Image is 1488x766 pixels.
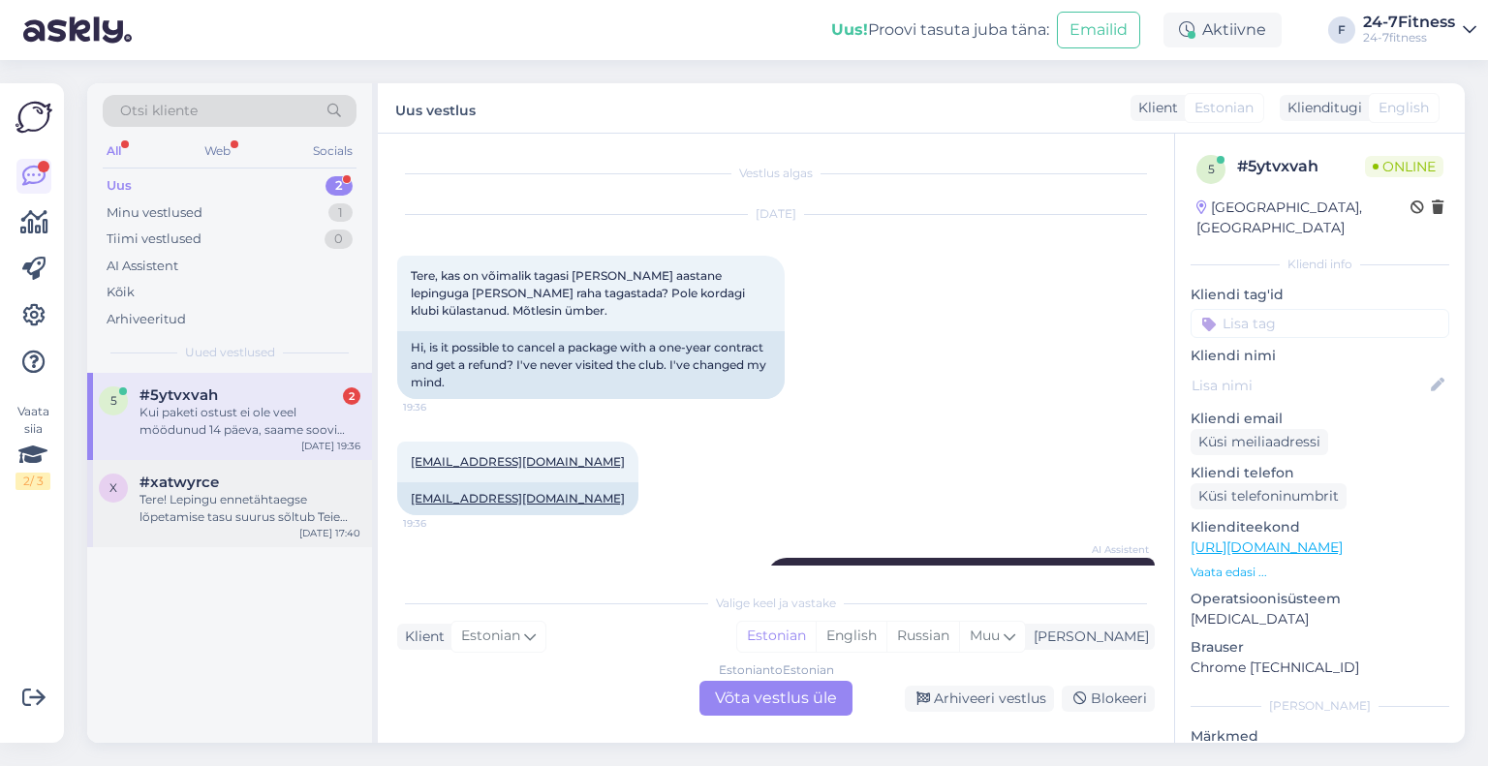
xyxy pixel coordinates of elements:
[1076,542,1149,557] span: AI Assistent
[1191,463,1449,483] p: Kliendi telefon
[107,257,178,276] div: AI Assistent
[1191,429,1328,455] div: Küsi meiliaadressi
[397,165,1155,182] div: Vestlus algas
[110,393,117,408] span: 5
[1363,15,1476,46] a: 24-7Fitness24-7fitness
[15,99,52,136] img: Askly Logo
[201,138,234,164] div: Web
[1191,589,1449,609] p: Operatsioonisüsteem
[185,344,275,361] span: Uued vestlused
[1328,16,1355,44] div: F
[1191,697,1449,715] div: [PERSON_NAME]
[1191,609,1449,629] p: [MEDICAL_DATA]
[699,681,852,716] div: Võta vestlus üle
[1363,15,1455,30] div: 24-7Fitness
[411,454,625,469] a: [EMAIL_ADDRESS][DOMAIN_NAME]
[139,474,219,491] span: #xatwyrce
[1057,12,1140,48] button: Emailid
[461,626,520,647] span: Estonian
[107,310,186,329] div: Arhiveeritud
[15,473,50,490] div: 2 / 3
[1191,309,1449,338] input: Lisa tag
[1026,627,1149,647] div: [PERSON_NAME]
[325,176,353,196] div: 2
[816,622,886,651] div: English
[1192,375,1427,396] input: Lisa nimi
[328,203,353,223] div: 1
[1194,98,1254,118] span: Estonian
[831,20,868,39] b: Uus!
[395,95,476,121] label: Uus vestlus
[107,283,135,302] div: Kõik
[1379,98,1429,118] span: English
[1191,409,1449,429] p: Kliendi email
[1365,156,1443,177] span: Online
[1191,346,1449,366] p: Kliendi nimi
[343,387,360,405] div: 2
[1191,538,1343,556] a: [URL][DOMAIN_NAME]
[411,491,625,506] a: [EMAIL_ADDRESS][DOMAIN_NAME]
[1208,162,1215,176] span: 5
[325,230,353,249] div: 0
[737,622,816,651] div: Estonian
[120,101,198,121] span: Otsi kliente
[1196,198,1410,238] div: [GEOGRAPHIC_DATA], [GEOGRAPHIC_DATA]
[15,403,50,490] div: Vaata siia
[831,18,1049,42] div: Proovi tasuta juba täna:
[1280,98,1362,118] div: Klienditugi
[970,627,1000,644] span: Muu
[397,331,785,399] div: Hi, is it possible to cancel a package with a one-year contract and get a refund? I've never visi...
[103,138,125,164] div: All
[1191,637,1449,658] p: Brauser
[107,230,201,249] div: Tiimi vestlused
[403,516,476,531] span: 19:36
[397,627,445,647] div: Klient
[1191,483,1347,509] div: Küsi telefoninumbrit
[1191,564,1449,581] p: Vaata edasi ...
[397,205,1155,223] div: [DATE]
[107,176,132,196] div: Uus
[1163,13,1282,47] div: Aktiivne
[139,386,218,404] span: #5ytvxvah
[309,138,356,164] div: Socials
[1191,256,1449,273] div: Kliendi info
[1191,658,1449,678] p: Chrome [TECHNICAL_ID]
[886,622,959,651] div: Russian
[1237,155,1365,178] div: # 5ytvxvah
[109,480,117,495] span: x
[1191,517,1449,537] p: Klienditeekond
[719,661,834,679] div: Estonian to Estonian
[411,268,748,318] span: Tere, kas on võimalik tagasi [PERSON_NAME] aastane lepinguga [PERSON_NAME] raha tagastada? Pole k...
[403,400,476,414] span: 19:36
[1131,98,1178,118] div: Klient
[905,686,1054,712] div: Arhiveeri vestlus
[299,526,360,540] div: [DATE] 17:40
[1062,686,1155,712] div: Blokeeri
[1363,30,1455,46] div: 24-7fitness
[301,439,360,453] div: [DATE] 19:36
[397,595,1155,612] div: Valige keel ja vastake
[139,404,360,439] div: Kui paketi ostust ei ole veel möödunud 14 päeva, saame soovi korral tühistada Teie paketi. [PERSO...
[1191,285,1449,305] p: Kliendi tag'id
[107,203,202,223] div: Minu vestlused
[139,491,360,526] div: Tere! Lepingu ennetähtaegse lõpetamise tasu suurus sõltub Teie lepingust [PERSON_NAME] tingimuste...
[1191,726,1449,747] p: Märkmed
